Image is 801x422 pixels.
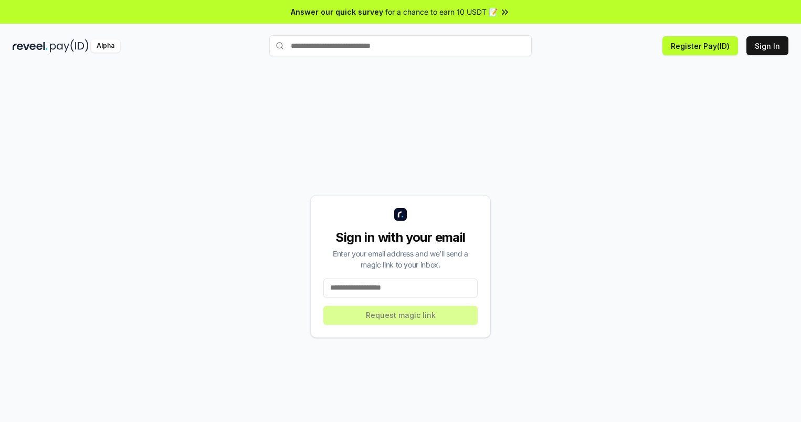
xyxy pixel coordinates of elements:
span: Answer our quick survey [291,6,383,17]
div: Alpha [91,39,120,53]
div: Sign in with your email [323,229,478,246]
span: for a chance to earn 10 USDT 📝 [385,6,498,17]
button: Register Pay(ID) [662,36,738,55]
img: logo_small [394,208,407,221]
button: Sign In [746,36,788,55]
img: reveel_dark [13,39,48,53]
div: Enter your email address and we’ll send a magic link to your inbox. [323,248,478,270]
img: pay_id [50,39,89,53]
